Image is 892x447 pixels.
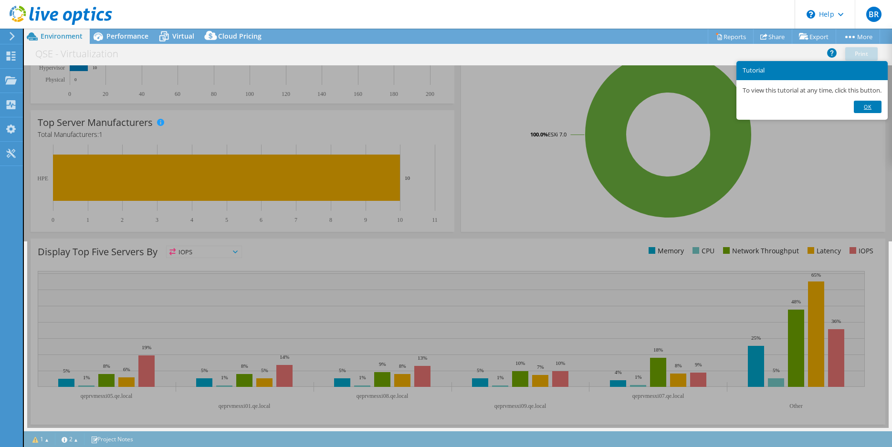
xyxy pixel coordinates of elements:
[708,29,754,44] a: Reports
[743,67,882,73] h3: Tutorial
[84,433,140,445] a: Project Notes
[41,31,83,41] span: Environment
[218,31,262,41] span: Cloud Pricing
[55,433,84,445] a: 2
[167,246,241,258] span: IOPS
[743,86,882,94] p: To view this tutorial at any time, click this button.
[866,7,882,22] span: BR
[172,31,194,41] span: Virtual
[792,29,836,44] a: Export
[807,10,815,19] svg: \n
[31,49,133,59] h1: QSE - Virtualization
[845,47,878,61] a: Print
[753,29,792,44] a: Share
[836,29,880,44] a: More
[26,433,55,445] a: 1
[106,31,148,41] span: Performance
[854,101,882,113] a: Ok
